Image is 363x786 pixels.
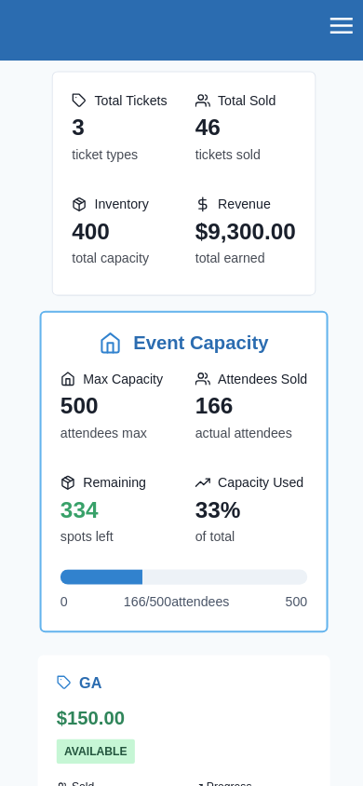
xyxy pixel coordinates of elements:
dd: total earned [193,255,292,275]
dd: 400 [71,222,170,255]
dd: 334 [60,496,170,530]
p: Revenue [215,202,267,222]
dd: 33 % [193,496,303,530]
p: Inventory [93,202,147,222]
p: Total Tickets [93,100,165,119]
p: $150.00 [56,704,123,732]
h2: GA [78,675,101,693]
p: 0 [60,594,67,614]
p: Remaining [82,477,144,496]
dd: total capacity [71,255,170,275]
p: Capacity Used [215,477,300,496]
span: Available [56,739,133,764]
dd: of total [193,530,303,549]
p: Total Sold [215,100,272,119]
dd: attendees max [60,427,170,447]
p: Attendees Sold [215,374,303,394]
dd: spots left [60,530,170,549]
dd: 166 [193,394,303,427]
dd: tickets sold [193,153,292,172]
p: 166 / 500 attendees [122,594,226,614]
h2: Event Capacity [131,337,264,359]
p: 500 [282,594,303,614]
dd: $9,300.00 [193,222,292,255]
dd: 46 [193,119,292,153]
dd: 500 [60,394,170,427]
dd: 3 [71,119,170,153]
dd: actual attendees [193,427,303,447]
dd: ticket types [71,153,170,172]
p: Max Capacity [82,374,161,394]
